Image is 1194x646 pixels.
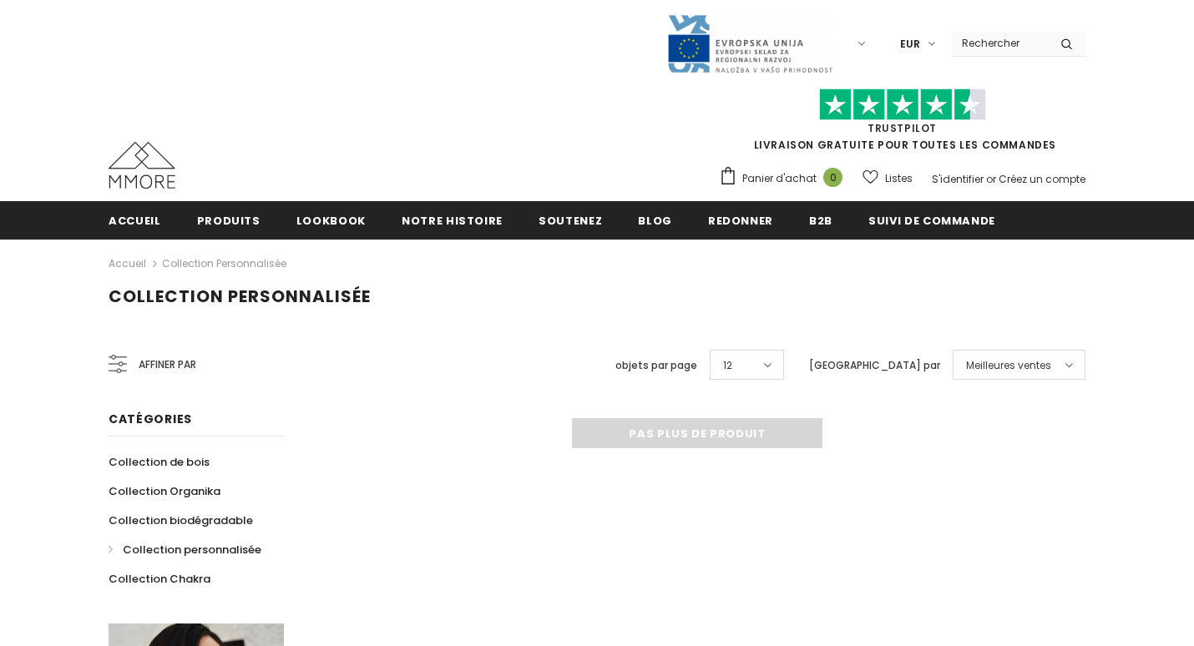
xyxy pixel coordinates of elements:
span: EUR [900,36,920,53]
a: Collection de bois [109,447,210,477]
a: Collection biodégradable [109,506,253,535]
a: TrustPilot [868,121,937,135]
a: Collection Organika [109,477,220,506]
a: Panier d'achat 0 [719,166,851,191]
input: Search Site [952,31,1048,55]
img: Cas MMORE [109,142,175,189]
span: Suivi de commande [868,213,995,229]
label: [GEOGRAPHIC_DATA] par [809,357,940,374]
span: Accueil [109,213,161,229]
a: Accueil [109,254,146,274]
a: Lookbook [296,201,366,239]
a: S'identifier [932,172,984,186]
span: Meilleures ventes [966,357,1051,374]
span: Produits [197,213,261,229]
span: Blog [638,213,672,229]
a: Listes [863,164,913,193]
span: 12 [723,357,732,374]
a: Suivi de commande [868,201,995,239]
span: soutenez [539,213,602,229]
span: Redonner [708,213,773,229]
span: 0 [823,168,842,187]
span: Collection de bois [109,454,210,470]
span: or [986,172,996,186]
span: Collection Chakra [109,571,210,587]
span: Collection personnalisée [109,285,371,308]
span: Collection biodégradable [109,512,253,528]
a: Blog [638,201,672,239]
span: LIVRAISON GRATUITE POUR TOUTES LES COMMANDES [719,96,1085,152]
a: Collection personnalisée [109,535,261,564]
span: Affiner par [139,356,196,374]
a: Javni Razpis [666,36,833,50]
img: Javni Razpis [666,13,833,74]
a: Notre histoire [402,201,503,239]
span: Listes [885,170,913,187]
span: B2B [809,213,832,229]
span: Panier d'achat [742,170,817,187]
a: Collection Chakra [109,564,210,593]
span: Collection Organika [109,483,220,499]
a: Redonner [708,201,773,239]
span: Notre histoire [402,213,503,229]
a: Accueil [109,201,161,239]
a: Créez un compte [999,172,1085,186]
label: objets par page [615,357,697,374]
a: Produits [197,201,261,239]
span: Collection personnalisée [123,542,261,558]
a: soutenez [539,201,602,239]
span: Catégories [109,411,192,427]
img: Faites confiance aux étoiles pilotes [819,88,986,121]
a: Collection personnalisée [162,256,286,270]
span: Lookbook [296,213,366,229]
a: B2B [809,201,832,239]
